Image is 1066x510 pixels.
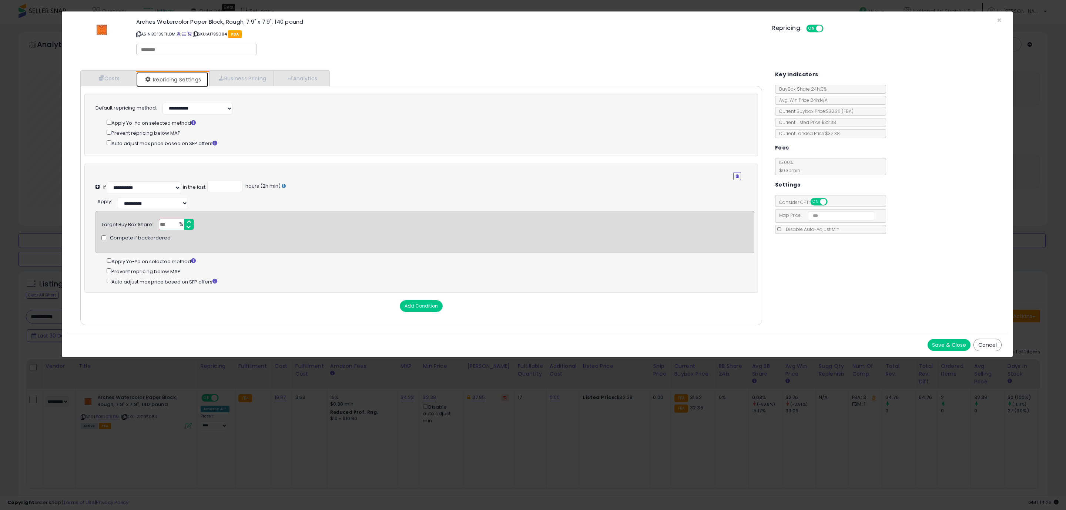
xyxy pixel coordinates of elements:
[107,139,741,147] div: Auto adjust max price based on SFP offers
[136,72,209,87] a: Repricing Settings
[735,174,739,178] i: Remove Condition
[775,130,840,137] span: Current Landed Price: $32.38
[244,182,281,189] span: hours (2h min)
[228,30,242,38] span: FBA
[95,105,157,112] label: Default repricing method:
[775,199,837,205] span: Consider CPT:
[136,19,761,24] h3: Arches Watercolor Paper Block, Rough, 7.9" x 7.9", 140 pound
[973,339,1002,351] button: Cancel
[822,26,834,32] span: OFF
[183,184,205,191] div: in the last
[110,235,171,242] span: Compete if backordered
[775,70,818,79] h5: Key Indicators
[209,71,274,86] a: Business Pricing
[775,119,836,125] span: Current Listed Price: $32.38
[782,226,839,232] span: Disable Auto-Adjust Min
[807,26,817,32] span: ON
[182,31,186,37] a: All offer listings
[136,28,761,40] p: ASIN: B01DSTILDM | SKU: A1795084
[775,180,800,189] h5: Settings
[997,15,1002,26] span: ×
[928,339,971,351] button: Save & Close
[274,71,329,86] a: Analytics
[826,108,854,114] span: $32.36
[107,257,754,265] div: Apply Yo-Yo on selected method
[177,31,181,37] a: BuyBox page
[187,31,191,37] a: Your listing only
[775,86,827,92] span: BuyBox Share 24h: 0%
[775,143,789,152] h5: Fees
[775,212,874,218] span: Map Price:
[97,198,111,205] span: Apply
[175,219,187,230] span: %
[101,219,153,228] div: Target Buy Box Share:
[842,108,854,114] span: ( FBA )
[775,159,800,174] span: 15.00 %
[826,199,838,205] span: OFF
[772,25,802,31] h5: Repricing:
[81,71,136,86] a: Costs
[107,267,754,275] div: Prevent repricing below MAP
[775,97,828,103] span: Avg. Win Price 24h: N/A
[107,118,741,127] div: Apply Yo-Yo on selected method
[107,128,741,137] div: Prevent repricing below MAP
[107,277,754,285] div: Auto adjust max price based on SFP offers
[775,167,800,174] span: $0.30 min
[91,19,113,41] img: 41ZBO3zGd-L._SL60_.jpg
[775,108,854,114] span: Current Buybox Price:
[811,199,820,205] span: ON
[400,300,443,312] button: Add Condition
[97,196,112,205] div: :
